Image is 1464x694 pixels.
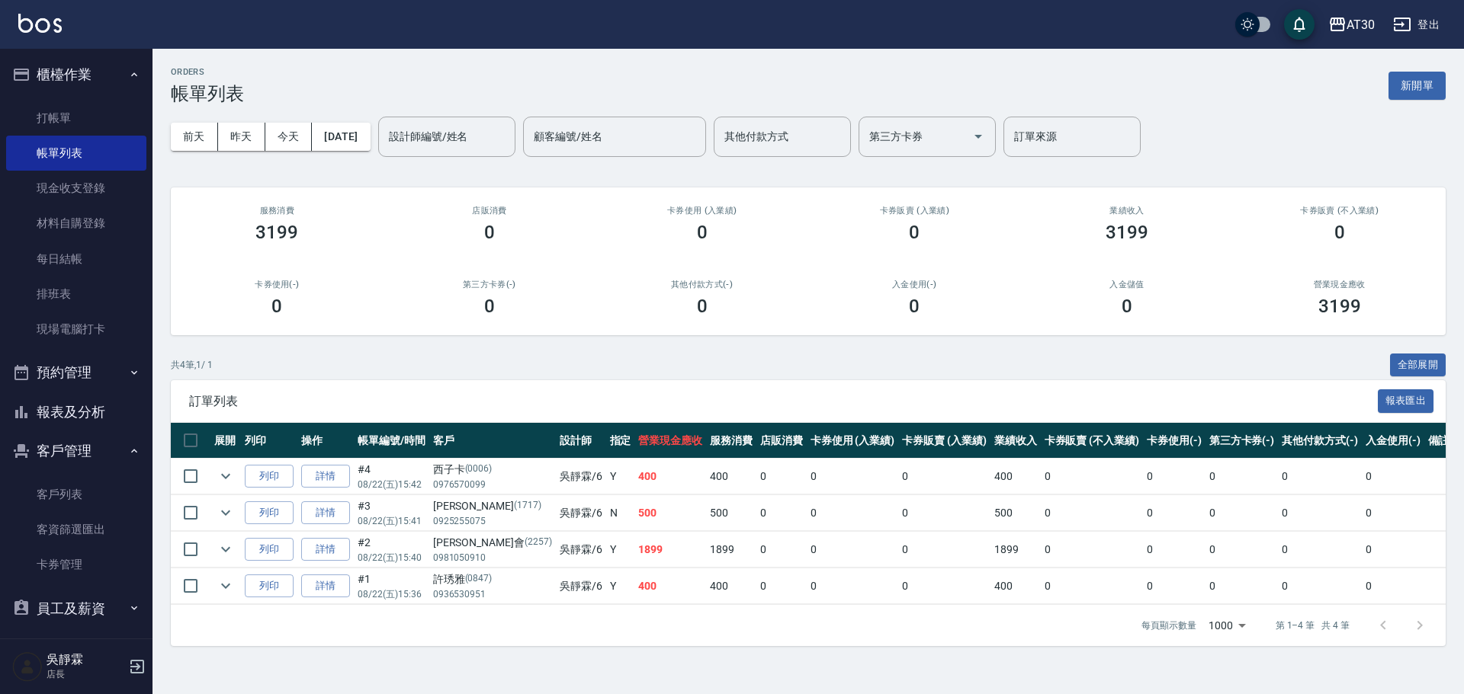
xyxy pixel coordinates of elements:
td: 0 [1143,495,1206,531]
td: 0 [1362,532,1424,568]
div: [PERSON_NAME] [433,498,552,514]
td: 0 [1362,495,1424,531]
div: [PERSON_NAME]會 [433,535,552,551]
p: 0936530951 [433,587,552,601]
td: 400 [634,568,706,604]
td: 400 [634,459,706,494]
th: 指定 [606,423,635,459]
td: 0 [1278,532,1362,568]
button: 昨天 [218,123,265,151]
h2: 營業現金應收 [1251,280,1427,289]
a: 現金收支登錄 [6,171,146,206]
p: 0925255075 [433,514,552,528]
button: Open [966,124,990,149]
th: 其他付款方式(-) [1278,423,1362,459]
td: Y [606,459,635,494]
td: Y [606,532,635,568]
h2: 第三方卡券(-) [402,280,578,289]
td: 0 [807,459,899,494]
td: 0 [756,568,807,604]
td: 0 [1143,568,1206,604]
th: 操作 [297,423,354,459]
th: 業績收入 [990,423,1041,459]
button: save [1284,9,1315,40]
td: 400 [990,459,1041,494]
th: 第三方卡券(-) [1206,423,1279,459]
div: 1000 [1202,605,1251,646]
td: 400 [706,568,756,604]
td: 吳靜霖 /6 [556,568,606,604]
th: 帳單編號/時間 [354,423,429,459]
h3: 帳單列表 [171,83,244,104]
h3: 0 [697,296,708,317]
h3: 0 [697,222,708,243]
th: 營業現金應收 [634,423,706,459]
td: 0 [1041,459,1143,494]
a: 詳情 [301,574,350,598]
td: #2 [354,532,429,568]
button: 預約管理 [6,353,146,392]
h3: 0 [1122,296,1132,317]
a: 排班表 [6,277,146,312]
button: expand row [214,538,237,561]
td: 0 [1206,495,1279,531]
p: 0981050910 [433,551,552,564]
a: 材料自購登錄 [6,206,146,241]
p: (0006) [465,462,493,478]
a: 報表匯出 [1378,393,1434,408]
a: 每日結帳 [6,241,146,277]
td: 0 [756,459,807,494]
p: (1717) [514,498,541,514]
td: 400 [706,459,756,494]
button: 列印 [245,574,294,598]
th: 備註 [1424,423,1453,459]
td: 400 [990,568,1041,604]
h3: 0 [484,222,495,243]
th: 卡券使用 (入業績) [807,423,899,459]
td: 吳靜霖 /6 [556,459,606,494]
td: 0 [1206,568,1279,604]
h3: 0 [484,296,495,317]
div: 許琇雅 [433,571,552,587]
td: 0 [1143,459,1206,494]
button: 櫃檯作業 [6,55,146,94]
th: 卡券販賣 (不入業績) [1041,423,1143,459]
h2: 業績收入 [1039,206,1215,216]
th: 設計師 [556,423,606,459]
p: (0847) [465,571,493,587]
td: #1 [354,568,429,604]
p: 店長 [47,667,124,681]
td: 吳靜霖 /6 [556,532,606,568]
td: 0 [756,495,807,531]
h3: 3199 [1106,222,1148,243]
td: 500 [990,495,1041,531]
td: 500 [706,495,756,531]
p: 08/22 (五) 15:40 [358,551,425,564]
a: 詳情 [301,538,350,561]
td: 0 [807,532,899,568]
h2: 卡券販賣 (不入業績) [1251,206,1427,216]
td: 0 [1206,532,1279,568]
td: 0 [1041,495,1143,531]
td: 0 [898,568,990,604]
button: expand row [214,501,237,524]
button: 今天 [265,123,313,151]
h2: ORDERS [171,67,244,77]
h3: 0 [909,296,920,317]
a: 現場電腦打卡 [6,312,146,347]
button: AT30 [1322,9,1381,40]
h2: 卡券販賣 (入業績) [827,206,1003,216]
p: 08/22 (五) 15:42 [358,478,425,491]
td: 0 [1041,568,1143,604]
button: [DATE] [312,123,370,151]
td: #4 [354,459,429,494]
td: Y [606,568,635,604]
a: 詳情 [301,501,350,525]
td: 0 [1362,568,1424,604]
p: 08/22 (五) 15:41 [358,514,425,528]
th: 卡券販賣 (入業績) [898,423,990,459]
a: 客資篩選匯出 [6,512,146,547]
td: 0 [807,495,899,531]
td: #3 [354,495,429,531]
button: 列印 [245,538,294,561]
